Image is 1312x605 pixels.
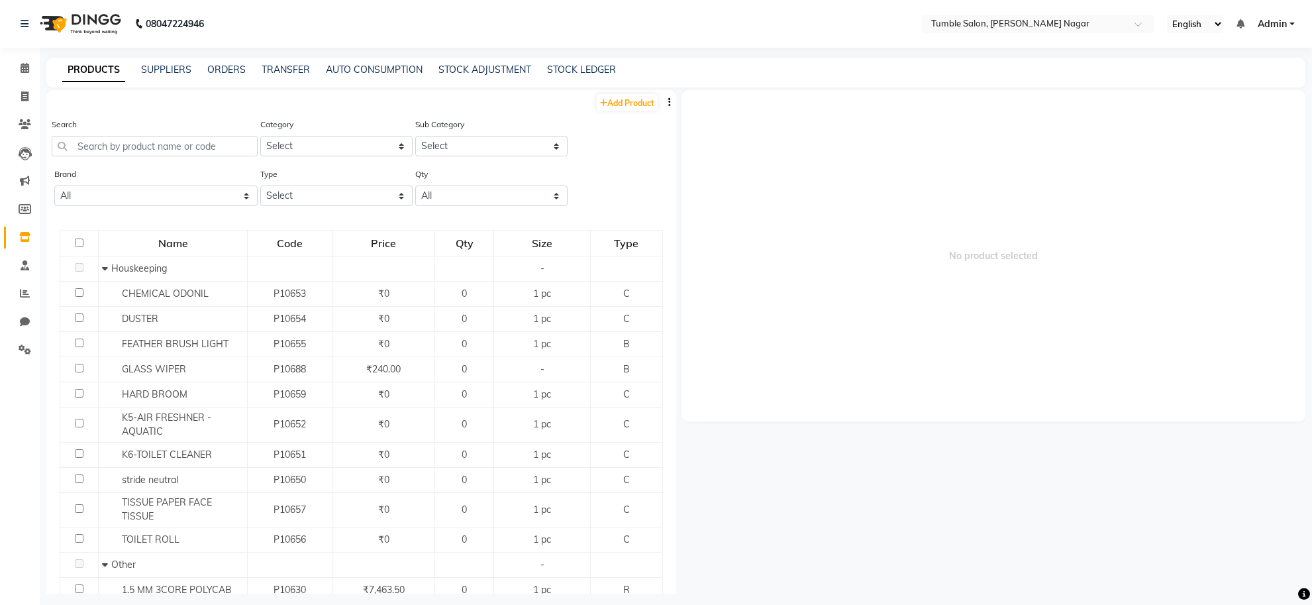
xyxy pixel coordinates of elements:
[378,338,389,350] span: ₹0
[462,338,467,350] span: 0
[462,584,467,596] span: 0
[623,313,630,325] span: C
[378,313,389,325] span: ₹0
[1258,17,1287,31] span: Admin
[62,58,125,82] a: PRODUCTS
[122,533,179,545] span: TOILET ROLL
[378,388,389,400] span: ₹0
[274,338,306,350] span: P10655
[52,119,77,131] label: Search
[333,231,434,255] div: Price
[122,288,209,300] span: CHEMICAL ODONIL
[122,496,212,522] span: TISSUE PAPER FACE TISSUE
[533,504,551,516] span: 1 pc
[623,504,630,516] span: C
[462,504,467,516] span: 0
[623,363,630,375] span: B
[274,449,306,461] span: P10651
[274,363,306,375] span: P10688
[462,388,467,400] span: 0
[415,168,428,180] label: Qty
[366,363,401,375] span: ₹240.00
[533,288,551,300] span: 1 pc
[122,474,178,486] span: stride neutral
[623,533,630,545] span: C
[141,64,191,76] a: SUPPLIERS
[540,262,544,274] span: -
[248,231,331,255] div: Code
[462,533,467,545] span: 0
[597,94,658,111] a: Add Product
[533,449,551,461] span: 1 pc
[122,363,186,375] span: GLASS WIPER
[623,584,630,596] span: R
[122,338,228,350] span: FEATHER BRUSH LIGHT
[378,533,389,545] span: ₹0
[533,584,551,596] span: 1 pc
[146,5,204,42] b: 08047224946
[378,504,389,516] span: ₹0
[122,449,212,461] span: K6-TOILET CLEANER
[34,5,125,42] img: logo
[681,90,1306,421] span: No product selected
[533,533,551,545] span: 1 pc
[623,418,630,430] span: C
[623,288,630,300] span: C
[274,504,306,516] span: P10657
[533,313,551,325] span: 1 pc
[274,418,306,430] span: P10652
[623,388,630,400] span: C
[533,338,551,350] span: 1 pc
[462,474,467,486] span: 0
[378,474,389,486] span: ₹0
[260,168,278,180] label: Type
[274,584,306,596] span: P10630
[102,559,111,571] span: Collapse Row
[462,418,467,430] span: 0
[111,559,136,571] span: Other
[495,231,589,255] div: Size
[111,262,167,274] span: Houskeeping
[274,288,306,300] span: P10653
[274,533,306,545] span: P10656
[260,119,293,131] label: Category
[462,449,467,461] span: 0
[533,418,551,430] span: 1 pc
[326,64,423,76] a: AUTO CONSUMPTION
[274,388,306,400] span: P10659
[438,64,531,76] a: STOCK ADJUSTMENT
[591,231,662,255] div: Type
[52,136,258,156] input: Search by product name or code
[623,338,630,350] span: B
[262,64,310,76] a: TRANSFER
[378,449,389,461] span: ₹0
[436,231,493,255] div: Qty
[540,363,544,375] span: -
[102,262,111,274] span: Collapse Row
[99,231,246,255] div: Name
[462,288,467,300] span: 0
[54,168,76,180] label: Brand
[122,388,187,400] span: HARD BROOM
[207,64,246,76] a: ORDERS
[623,449,630,461] span: C
[274,313,306,325] span: P10654
[547,64,616,76] a: STOCK LEDGER
[415,119,464,131] label: Sub Category
[363,584,405,596] span: ₹7,463.50
[533,388,551,400] span: 1 pc
[623,474,630,486] span: C
[378,288,389,300] span: ₹0
[122,313,158,325] span: DUSTER
[540,559,544,571] span: -
[122,584,232,596] span: 1.5 MM 3CORE POLYCAB
[462,313,467,325] span: 0
[533,474,551,486] span: 1 pc
[462,363,467,375] span: 0
[378,418,389,430] span: ₹0
[122,412,211,437] span: K5-AIR FRESHNER -AQUATIC
[274,474,306,486] span: P10650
